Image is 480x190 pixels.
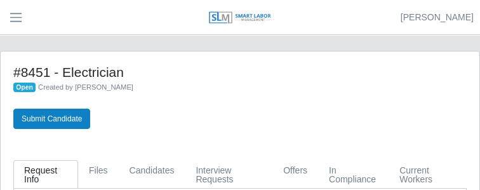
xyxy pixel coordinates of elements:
[272,160,318,189] a: Offers
[13,64,467,80] h4: #8451 - Electrician
[38,83,133,91] span: Created by [PERSON_NAME]
[13,160,78,189] a: Request Info
[78,160,119,189] a: Files
[389,160,467,189] a: Current Workers
[208,11,272,25] img: SLM Logo
[13,109,90,129] button: Submit Candidate
[185,160,272,189] a: Interview Requests
[13,83,36,93] span: Open
[318,160,389,189] a: In Compliance
[119,160,185,189] a: Candidates
[401,11,474,24] a: [PERSON_NAME]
